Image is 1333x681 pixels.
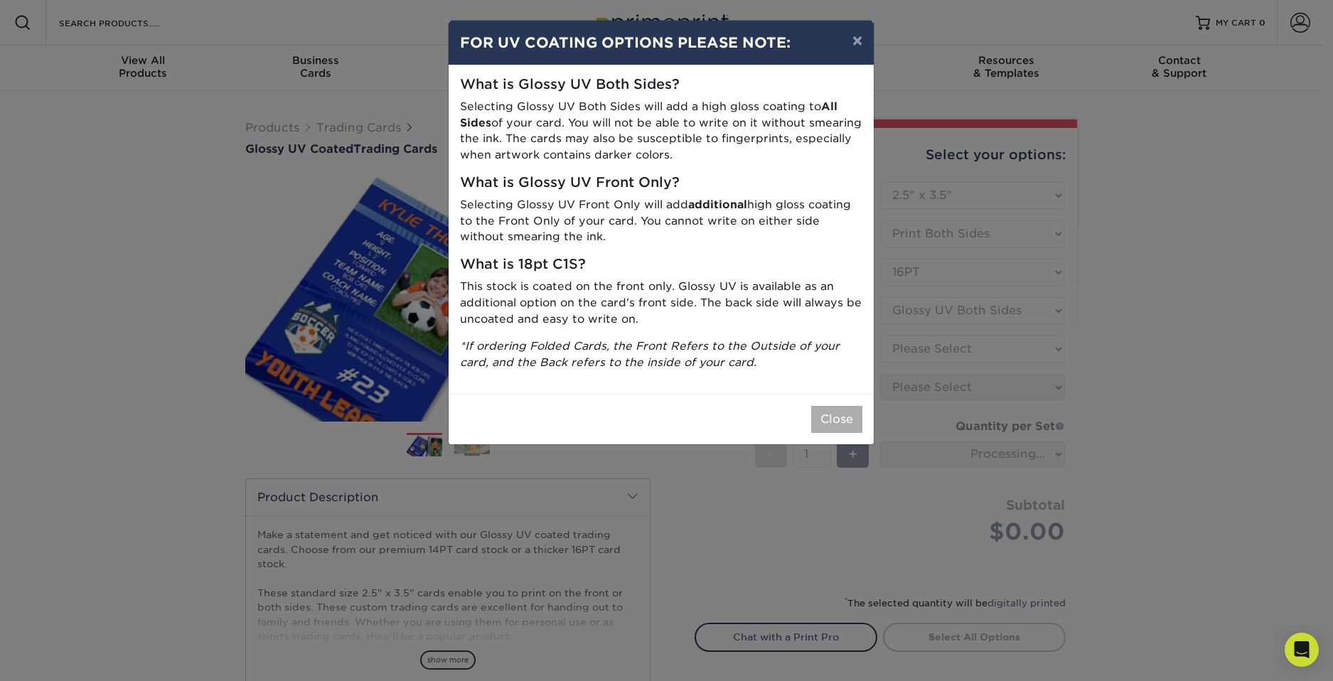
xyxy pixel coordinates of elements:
strong: All Sides [460,100,837,129]
h5: What is Glossy UV Front Only? [460,175,862,191]
strong: additional [688,198,747,211]
p: Selecting Glossy UV Both Sides will add a high gloss coating to of your card. You will not be abl... [460,99,862,163]
h4: FOR UV COATING OPTIONS PLEASE NOTE: [460,32,862,53]
h5: What is Glossy UV Both Sides? [460,77,862,93]
div: Open Intercom Messenger [1285,633,1319,667]
button: × [841,21,874,60]
p: This stock is coated on the front only. Glossy UV is available as an additional option on the car... [460,279,862,327]
i: *If ordering Folded Cards, the Front Refers to the Outside of your card, and the Back refers to t... [460,339,840,369]
button: Close [811,406,862,433]
h5: What is 18pt C1S? [460,257,862,273]
p: Selecting Glossy UV Front Only will add high gloss coating to the Front Only of your card. You ca... [460,197,862,245]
